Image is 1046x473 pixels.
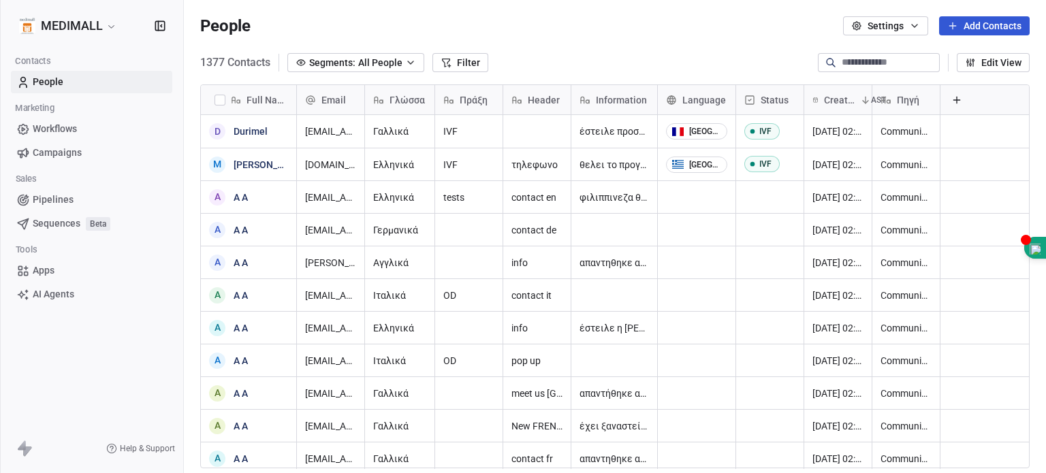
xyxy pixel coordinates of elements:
span: Communication with MEDIMALL [881,387,932,400]
button: MEDIMALL [16,14,120,37]
div: grid [297,115,1030,469]
div: Information [571,85,657,114]
span: Ελληνικά [373,321,426,335]
span: MEDIMALL [41,17,103,35]
span: Ιταλικά [373,289,426,302]
span: [DATE] 02:00 AM [812,354,863,368]
span: Communication with MEDIMALL [881,354,932,368]
div: Πράξη [435,85,503,114]
div: [GEOGRAPHIC_DATA] [689,127,721,136]
div: Γλώσσα [365,85,434,114]
span: pop up [511,354,562,368]
span: Γερμανικά [373,223,426,237]
span: OD [443,354,494,368]
span: [EMAIL_ADDRESS][DOMAIN_NAME] [305,354,356,368]
a: Campaigns [11,142,172,164]
div: A [215,386,221,400]
span: [DOMAIN_NAME][EMAIL_ADDRESS][PERSON_NAME][DOMAIN_NAME] [305,158,356,172]
span: Communication with MEDIMALL [881,289,932,302]
a: A A [234,192,248,203]
span: Status [761,93,789,107]
span: [DATE] 02:00 AM [812,191,863,204]
span: Communication with MEDIMALL [881,125,932,138]
span: contact en [511,191,562,204]
span: Ελληνικά [373,191,426,204]
span: New FRENCH QUESTIONNAIRE [511,419,562,433]
span: [EMAIL_ADDRESS][DOMAIN_NAME] [305,452,356,466]
span: Πράξη [460,93,488,107]
span: Email [321,93,346,107]
div: A [215,255,221,270]
span: contact fr [511,452,562,466]
a: Help & Support [106,443,175,454]
span: έχει ξαναστείλει παλιά [580,419,649,433]
span: tests [443,191,494,204]
div: A [215,288,221,302]
span: [DATE] 02:00 AM [812,223,863,237]
span: Marketing [9,98,61,118]
div: Μ [213,157,221,172]
span: Αγγλικά [373,256,426,270]
span: Ελληνικά [373,158,426,172]
span: Πηγή [897,93,919,107]
span: Communication with MEDIMALL [881,452,932,466]
span: απαντήθηκε απο Αφρο [DATE] [580,387,649,400]
button: Edit View [957,53,1030,72]
a: A A [234,323,248,333]
span: τηλεφωνο [511,158,562,172]
a: People [11,71,172,93]
span: contact it [511,289,562,302]
span: Γαλλικά [373,125,426,138]
span: Apps [33,263,54,278]
span: Sequences [33,216,80,231]
span: [EMAIL_ADDRESS][PERSON_NAME][DOMAIN_NAME] [305,387,356,400]
span: απαντηθηκε από Αφροδίτη [DATE] έστειλε προσφορά [580,256,649,270]
span: Communication with MEDIMALL [881,158,932,172]
div: D [215,125,221,139]
a: A A [234,421,248,431]
div: Full Name [201,85,296,114]
span: Γαλλικά [373,419,426,433]
div: Language [658,85,735,114]
span: Γαλλικά [373,452,426,466]
span: AI Agents [33,287,74,301]
span: 1377 Contacts [200,54,270,71]
span: Γαλλικά [373,387,426,400]
span: Contacts [9,51,56,71]
a: Pipelines [11,189,172,211]
div: A [215,321,221,335]
a: A A [234,225,248,235]
div: Header [503,85,571,114]
div: Status [736,85,804,114]
button: Add Contacts [939,16,1030,35]
span: φιλιππινεζα θα πάρει να κλείσει ραντεβού [580,191,649,204]
span: Γλώσσα [390,93,425,107]
span: [EMAIL_ADDRESS][DOMAIN_NAME] [305,419,356,433]
span: People [33,75,63,89]
span: Tools [10,240,43,260]
button: Settings [843,16,928,35]
span: [EMAIL_ADDRESS][DOMAIN_NAME] [305,125,356,138]
span: [EMAIL_ADDRESS][DOMAIN_NAME] [305,321,356,335]
div: A [215,223,221,237]
a: A A [234,453,248,464]
span: [PERSON_NAME][EMAIL_ADDRESS][DOMAIN_NAME] [305,256,356,270]
span: [EMAIL_ADDRESS][DOMAIN_NAME] [305,289,356,302]
span: Ιταλικά [373,354,426,368]
a: A A [234,355,248,366]
a: AI Agents [11,283,172,306]
span: Language [682,93,726,107]
span: info [511,321,562,335]
span: All People [358,56,402,70]
span: [DATE] 02:00 AM [812,256,863,270]
span: Sales [10,169,42,189]
span: Communication with MEDIMALL [881,256,932,270]
span: Workflows [33,122,77,136]
span: [DATE] 02:00 AM [812,125,863,138]
span: Communication with MEDIMALL [881,321,932,335]
span: [DATE] 02:00 AM [812,387,863,400]
span: People [200,16,251,36]
span: contact de [511,223,562,237]
a: Durimel [234,126,268,137]
span: OD [443,289,494,302]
